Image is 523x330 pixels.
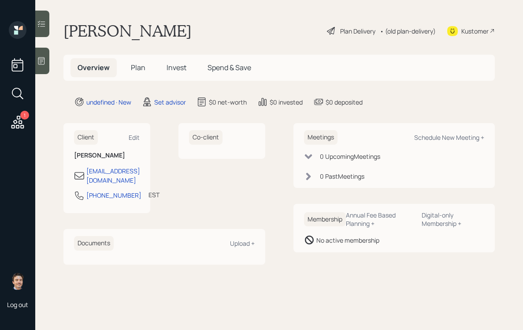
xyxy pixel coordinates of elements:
div: 0 Upcoming Meeting s [320,152,380,161]
div: Schedule New Meeting + [414,133,484,142]
div: Digital-only Membership + [422,211,484,228]
div: Upload + [230,239,255,247]
div: $0 deposited [326,97,363,107]
h6: Client [74,130,98,145]
h6: Documents [74,236,114,251]
h6: Meetings [304,130,338,145]
div: No active membership [316,236,379,245]
div: $0 invested [270,97,303,107]
div: Kustomer [461,26,489,36]
h6: Membership [304,212,346,227]
h6: Co-client [189,130,223,145]
div: • (old plan-delivery) [380,26,436,36]
div: Annual Fee Based Planning + [346,211,415,228]
h1: [PERSON_NAME] [63,21,192,41]
div: undefined · New [86,97,131,107]
span: Plan [131,63,145,72]
h6: [PERSON_NAME] [74,152,140,159]
div: 0 Past Meeting s [320,172,364,181]
div: $0 net-worth [209,97,247,107]
div: Set advisor [154,97,186,107]
div: Plan Delivery [340,26,375,36]
div: EST [148,190,159,199]
span: Invest [167,63,186,72]
img: robby-grisanti-headshot.png [9,272,26,290]
div: [PHONE_NUMBER] [86,191,141,200]
span: Overview [78,63,110,72]
div: 1 [20,111,29,120]
div: [EMAIL_ADDRESS][DOMAIN_NAME] [86,166,140,185]
div: Edit [129,133,140,142]
span: Spend & Save [208,63,251,72]
div: Log out [7,300,28,309]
